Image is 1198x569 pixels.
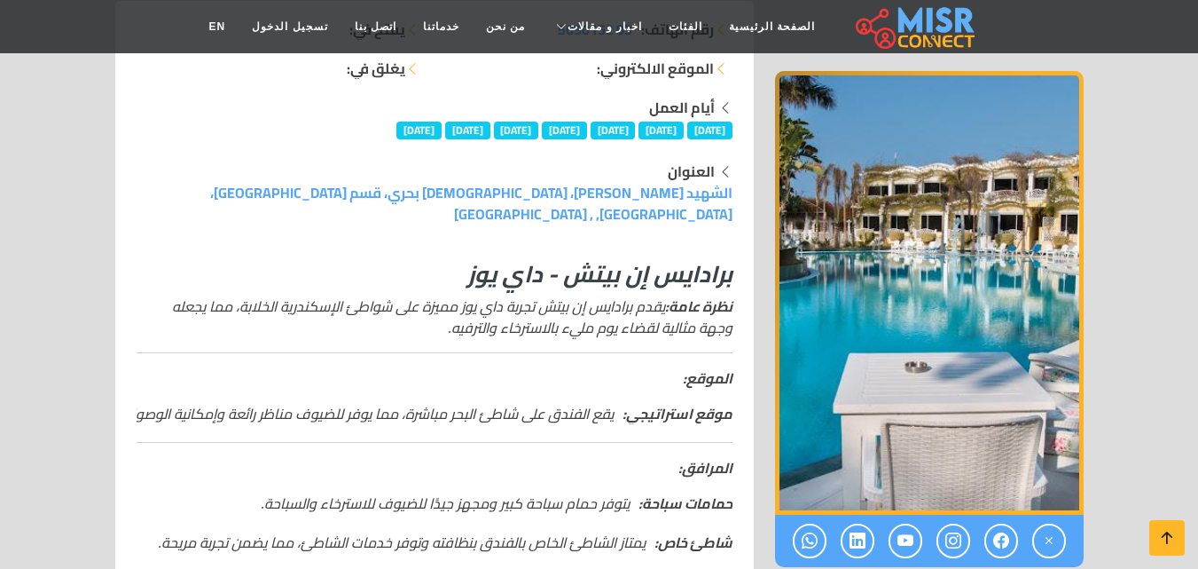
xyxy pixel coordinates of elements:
[649,94,715,121] strong: أيام العمل
[542,122,587,139] span: [DATE]
[665,293,732,320] strong: نظرة عامة:
[261,493,732,514] em: يتوفر حمام سباحة كبير ومجهز جيدًا للضيوف للاسترخاء والسباحة.
[687,122,732,139] span: [DATE]
[683,365,732,391] strong: الموقع:
[538,10,655,43] a: اخبار و مقالات
[158,532,732,553] em: يمتاز الشاطئ الخاص بالفندق بنظافته وتوفر خدمات الشاطئ، مما يضمن تجربة مريحة.
[341,10,410,43] a: اتصل بنا
[239,10,341,43] a: تسجيل الدخول
[622,400,732,427] strong: موقع استراتيجي:
[597,58,714,79] strong: الموقع الالكتروني:
[716,10,828,43] a: الصفحة الرئيسية
[410,10,473,43] a: خدماتنا
[856,4,975,49] img: main.misr_connect
[654,529,732,556] strong: شاطئ خاص:
[668,158,715,185] strong: العنوان
[396,122,442,139] span: [DATE]
[591,122,636,139] span: [DATE]
[467,252,732,296] em: برادايس إن بيتش - داي يوز
[678,454,732,481] strong: المرافق:
[655,10,716,43] a: الفئات
[494,122,539,139] span: [DATE]
[473,10,538,43] a: من نحن
[210,179,732,227] a: الشهيد [PERSON_NAME]، [DEMOGRAPHIC_DATA] بحري، قسم [GEOGRAPHIC_DATA]، [GEOGRAPHIC_DATA], , [GEOGR...
[775,71,1084,515] img: برادايس ان بيتش
[172,293,732,341] em: يقدم برادايس إن بيتش تجربة داي يوز مميزة على شواطئ الإسكندرية الخلابة، مما يجعله وجهة مثالية لقضا...
[775,71,1084,515] div: 1 / 1
[445,122,490,139] span: [DATE]
[638,490,732,517] strong: حمامات سباحة:
[347,58,405,79] strong: يغلق في:
[638,122,684,139] span: [DATE]
[568,19,642,35] span: اخبار و مقالات
[196,10,239,43] a: EN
